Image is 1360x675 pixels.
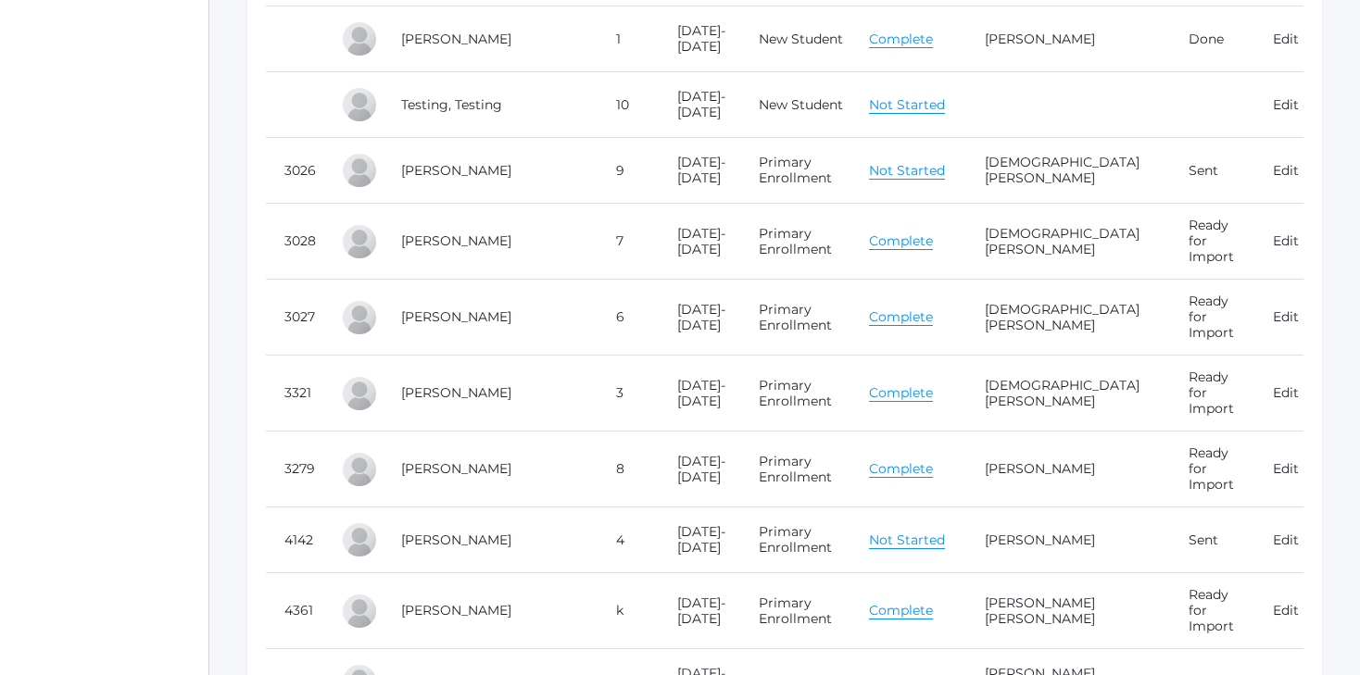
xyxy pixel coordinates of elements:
[266,507,322,573] td: 4142
[383,6,598,72] td: [PERSON_NAME]
[598,204,659,280] td: 7
[869,602,933,619] a: Complete
[659,280,740,356] td: [DATE]-[DATE]
[740,280,850,356] td: Primary Enrollment
[985,301,1140,333] a: [DEMOGRAPHIC_DATA][PERSON_NAME]
[869,31,933,48] a: Complete
[598,356,659,431] td: 3
[1273,162,1299,179] a: Edit
[383,72,598,138] td: Testing, Testing
[869,531,945,549] a: Not Started
[985,31,1095,47] a: [PERSON_NAME]
[341,521,378,558] div: Jentzen Tilley
[341,223,378,260] div: Kate Thomas
[401,308,511,325] a: [PERSON_NAME]
[266,204,322,280] td: 3028
[740,204,850,280] td: Primary Enrollment
[341,593,378,630] div: Jude Toups
[869,460,933,478] a: Complete
[985,377,1140,409] a: [DEMOGRAPHIC_DATA][PERSON_NAME]
[659,72,740,138] td: [DATE]-[DATE]
[985,225,1140,257] a: [DEMOGRAPHIC_DATA][PERSON_NAME]
[598,507,659,573] td: 4
[659,507,740,573] td: [DATE]-[DATE]
[1273,308,1299,325] a: Edit
[869,96,945,114] a: Not Started
[1170,6,1254,72] td: Done
[266,280,322,356] td: 3027
[266,138,322,204] td: 3026
[869,384,933,402] a: Complete
[659,6,740,72] td: [DATE]-[DATE]
[1170,138,1254,204] td: Sent
[341,451,378,488] div: Abrahm Thompson
[740,6,850,72] td: New Student
[659,431,740,507] td: [DATE]-[DATE]
[740,507,850,573] td: Primary Enrollment
[266,356,322,431] td: 3321
[1170,280,1254,356] td: Ready for Import
[869,308,933,326] a: Complete
[1273,96,1299,113] a: Edit
[1273,384,1299,401] a: Edit
[266,573,322,649] td: 4361
[869,232,933,250] a: Complete
[985,594,1095,627] a: [PERSON_NAME] [PERSON_NAME]
[401,460,511,477] a: [PERSON_NAME]
[1273,232,1299,249] a: Edit
[985,154,1140,186] a: [DEMOGRAPHIC_DATA][PERSON_NAME]
[740,138,850,204] td: Primary Enrollment
[659,356,740,431] td: [DATE]-[DATE]
[341,152,378,189] div: Aubrey Thomas
[1273,602,1299,619] a: Edit
[1170,431,1254,507] td: Ready for Import
[1170,507,1254,573] td: Sent
[598,72,659,138] td: 10
[598,573,659,649] td: k
[1273,31,1299,47] a: Edit
[1170,204,1254,280] td: Ready for Import
[266,431,322,507] td: 3279
[1170,573,1254,649] td: Ready for Import
[1170,356,1254,431] td: Ready for Import
[341,375,378,412] div: Grey Thomas
[401,232,511,249] a: [PERSON_NAME]
[740,573,850,649] td: Primary Enrollment
[659,573,740,649] td: [DATE]-[DATE]
[869,162,945,180] a: Not Started
[740,72,850,138] td: New Student
[598,431,659,507] td: 8
[598,138,659,204] td: 9
[1273,531,1299,548] a: Edit
[985,531,1095,548] a: [PERSON_NAME]
[740,356,850,431] td: Primary Enrollment
[1273,460,1299,477] a: Edit
[740,431,850,507] td: Primary Enrollment
[598,280,659,356] td: 6
[598,6,659,72] td: 1
[659,204,740,280] td: [DATE]-[DATE]
[401,384,511,401] a: [PERSON_NAME]
[401,162,511,179] a: [PERSON_NAME]
[341,299,378,336] div: Henry Thomas
[401,531,511,548] a: [PERSON_NAME]
[985,460,1095,477] a: [PERSON_NAME]
[659,138,740,204] td: [DATE]-[DATE]
[401,602,511,619] a: [PERSON_NAME]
